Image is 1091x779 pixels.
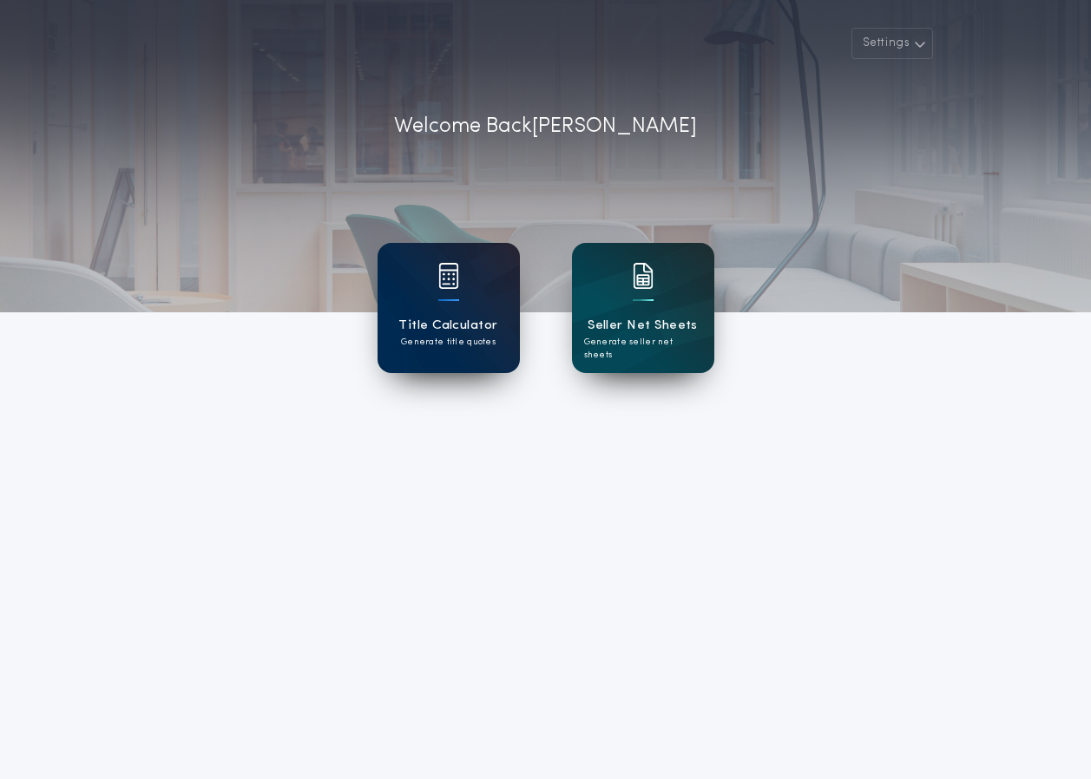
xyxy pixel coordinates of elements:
h1: Title Calculator [398,316,497,336]
a: card iconTitle CalculatorGenerate title quotes [378,243,520,373]
img: card icon [633,263,654,289]
p: Welcome Back [PERSON_NAME] [394,111,697,142]
a: card iconSeller Net SheetsGenerate seller net sheets [572,243,714,373]
p: Generate title quotes [401,336,496,349]
button: Settings [851,28,933,59]
p: Generate seller net sheets [584,336,702,362]
h1: Seller Net Sheets [588,316,698,336]
img: card icon [438,263,459,289]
